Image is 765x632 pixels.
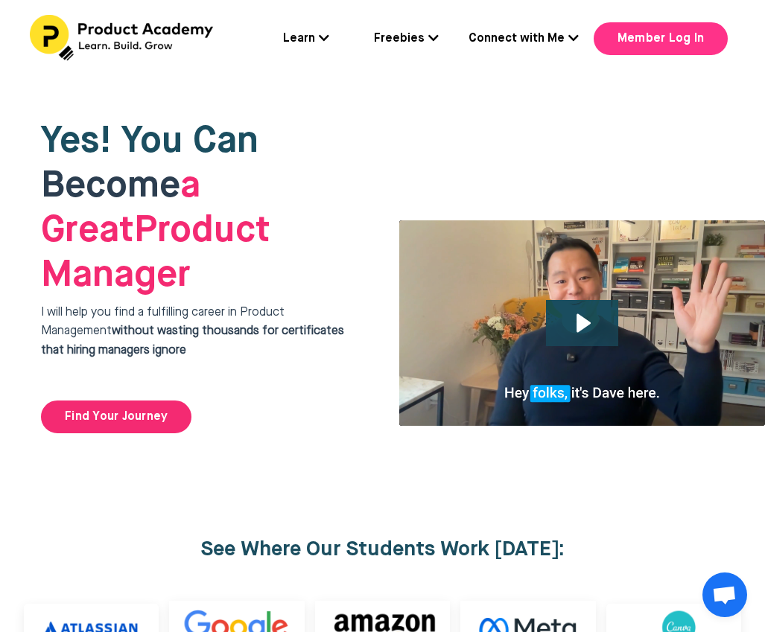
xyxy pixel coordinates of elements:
img: Header Logo [30,15,216,61]
button: Play Video: file-uploads/sites/127338/video/4ffeae-3e1-a2cd-5ad6-eac528a42_Why_I_built_product_ac... [546,300,618,346]
a: Member Log In [594,22,728,55]
a: Freebies [374,30,439,49]
span: Become [41,167,180,205]
a: Open chat [702,572,747,617]
strong: See Where Our Students Work [DATE]: [200,539,565,560]
span: Yes! You Can [41,123,258,160]
span: Product Manager [41,167,270,294]
strong: without wasting thousands for certificates that hiring managers ignore [41,325,344,357]
span: I will help you find a fulfilling career in Product Management [41,307,344,357]
a: Find Your Journey [41,400,191,433]
strong: a Great [41,167,200,249]
a: Learn [283,30,329,49]
a: Connect with Me [469,30,579,49]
